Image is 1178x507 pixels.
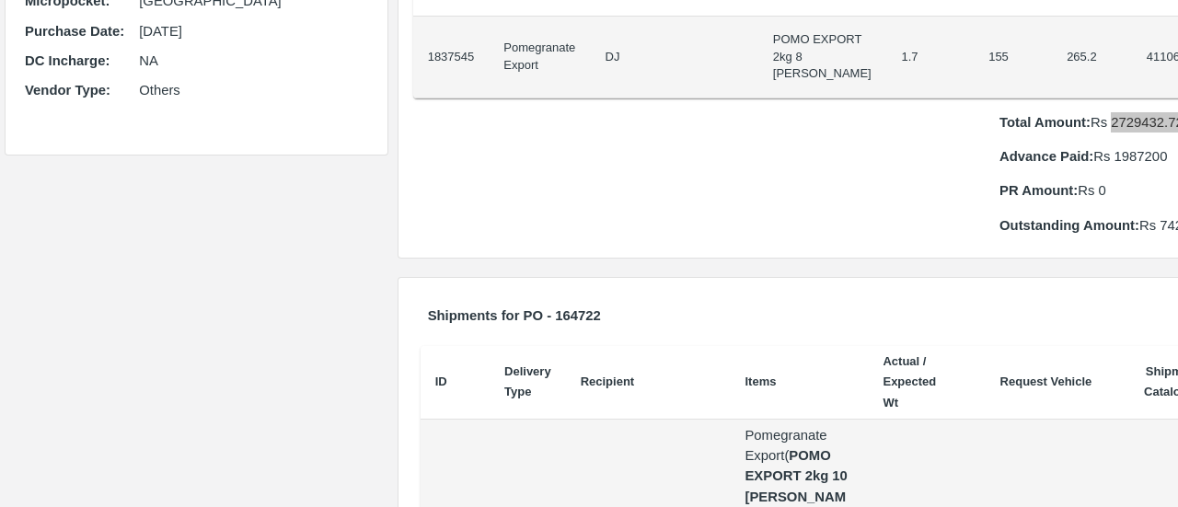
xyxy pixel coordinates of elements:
b: DC Incharge : [25,53,110,68]
td: DJ [591,17,758,98]
td: 1837545 [413,17,490,98]
b: Vendor Type : [25,83,110,98]
p: NA [139,51,367,71]
b: Total Amount: [999,115,1091,130]
b: Outstanding Amount: [999,218,1139,233]
b: Delivery Type [504,364,551,398]
b: Actual / Expected Wt [883,354,936,409]
b: Recipient [581,374,635,388]
p: [DATE] [139,21,367,41]
b: Purchase Date : [25,24,124,39]
td: 265.2 [1052,17,1132,98]
td: POMO EXPORT 2kg 8 [PERSON_NAME] [758,17,887,98]
td: 1.7 [887,17,975,98]
b: Request Vehicle [1000,374,1092,388]
b: Items [745,374,776,388]
td: 155 [974,17,1052,98]
b: Shipments for PO - 164722 [428,308,601,323]
p: Others [139,80,367,100]
b: Advance Paid: [999,149,1093,164]
b: ID [435,374,447,388]
td: Pomegranate Export [489,17,590,98]
b: PR Amount: [999,183,1078,198]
